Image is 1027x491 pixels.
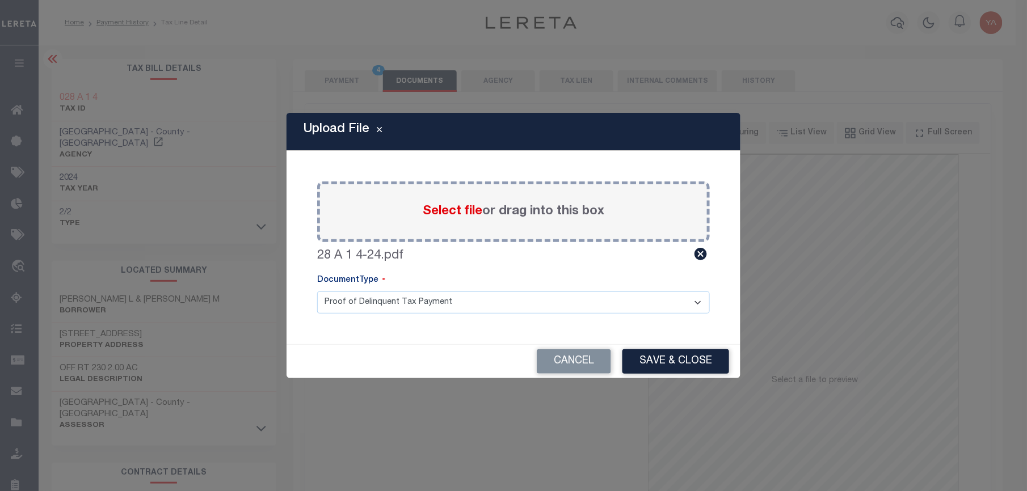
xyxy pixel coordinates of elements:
label: 28 A 1 4-24.pdf [317,247,403,265]
label: DocumentType [317,274,385,287]
button: Save & Close [622,349,729,374]
label: or drag into this box [423,202,604,221]
span: Select file [423,205,482,218]
button: Close [369,125,389,138]
button: Cancel [537,349,611,374]
h5: Upload File [304,122,369,137]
